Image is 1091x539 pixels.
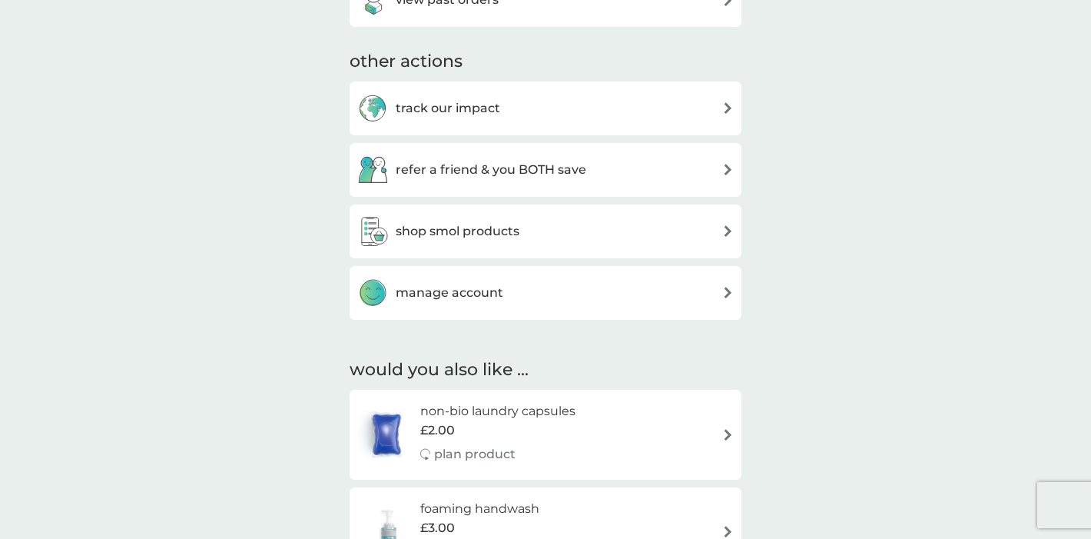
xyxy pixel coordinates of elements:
h2: would you also like ... [350,358,741,382]
img: non-bio laundry capsules [357,408,416,461]
h3: refer a friend & you BOTH save [396,160,586,180]
img: arrow right [722,429,734,441]
p: plan product [434,444,516,464]
img: arrow right [722,225,734,237]
span: £2.00 [420,421,455,441]
img: arrow right [722,102,734,114]
h6: non-bio laundry capsules [420,401,575,421]
img: arrow right [722,164,734,175]
h3: other actions [350,50,463,74]
h6: foaming handwash [420,499,539,519]
span: £3.00 [420,518,455,538]
h3: shop smol products [396,221,519,241]
img: arrow right [722,287,734,298]
h3: manage account [396,283,503,303]
img: arrow right [722,526,734,537]
h3: track our impact [396,98,500,118]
